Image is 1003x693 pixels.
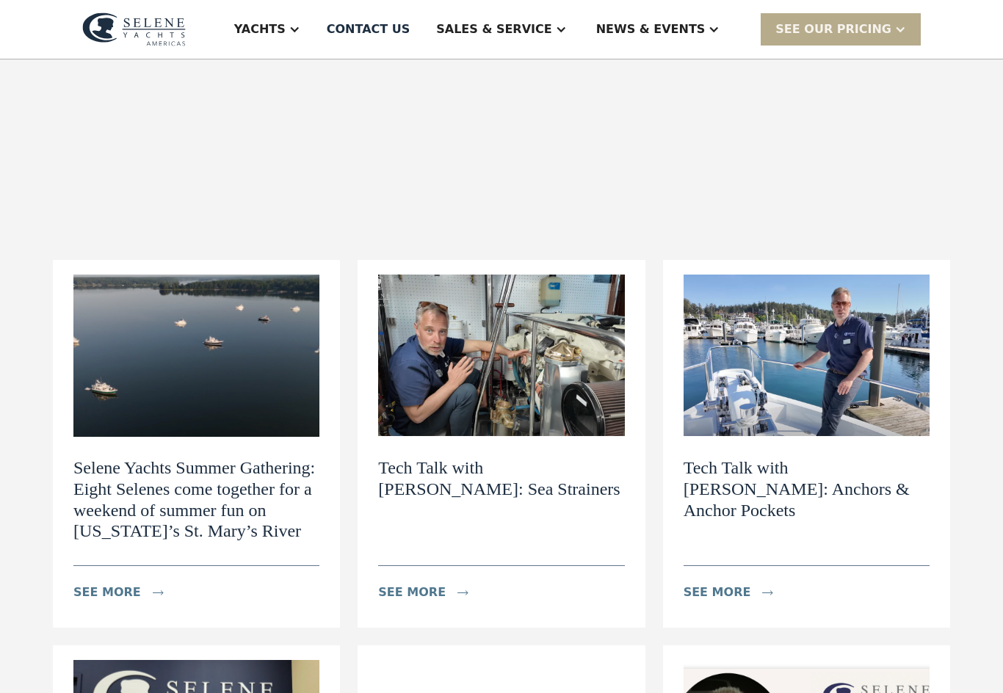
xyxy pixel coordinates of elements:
img: icon [153,590,164,595]
div: Sales & Service [436,21,551,38]
a: Selene Yachts Summer Gathering: Eight Selenes come together for a weekend of summer fun on Maryla... [53,260,340,628]
div: see more [378,584,446,601]
h2: Selene Yachts Summer Gathering: Eight Selenes come together for a weekend of summer fun on [US_ST... [73,457,319,542]
div: News & EVENTS [596,21,706,38]
h2: Tech Talk with [PERSON_NAME]: Sea Strainers [378,457,624,500]
h2: Tech Talk with [PERSON_NAME]: Anchors & Anchor Pockets [684,457,930,520]
img: Tech Talk with Dylan: Anchors & Anchor Pockets [684,275,930,437]
img: logo [82,12,186,46]
div: SEE Our Pricing [761,13,921,45]
div: see more [684,584,751,601]
a: Tech Talk with Dylan: Sea StrainersTech Talk with [PERSON_NAME]: Sea Strainerssee moreicon [358,260,645,628]
img: icon [457,590,468,595]
div: Yachts [234,21,286,38]
img: Selene Yachts Summer Gathering: Eight Selenes come together for a weekend of summer fun on Maryla... [73,275,319,437]
img: icon [762,590,773,595]
div: see more [73,584,141,601]
div: Contact US [327,21,410,38]
img: Tech Talk with Dylan: Sea Strainers [378,275,624,437]
a: Tech Talk with Dylan: Anchors & Anchor PocketsTech Talk with [PERSON_NAME]: Anchors & Anchor Pock... [663,260,950,628]
div: SEE Our Pricing [775,21,891,38]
